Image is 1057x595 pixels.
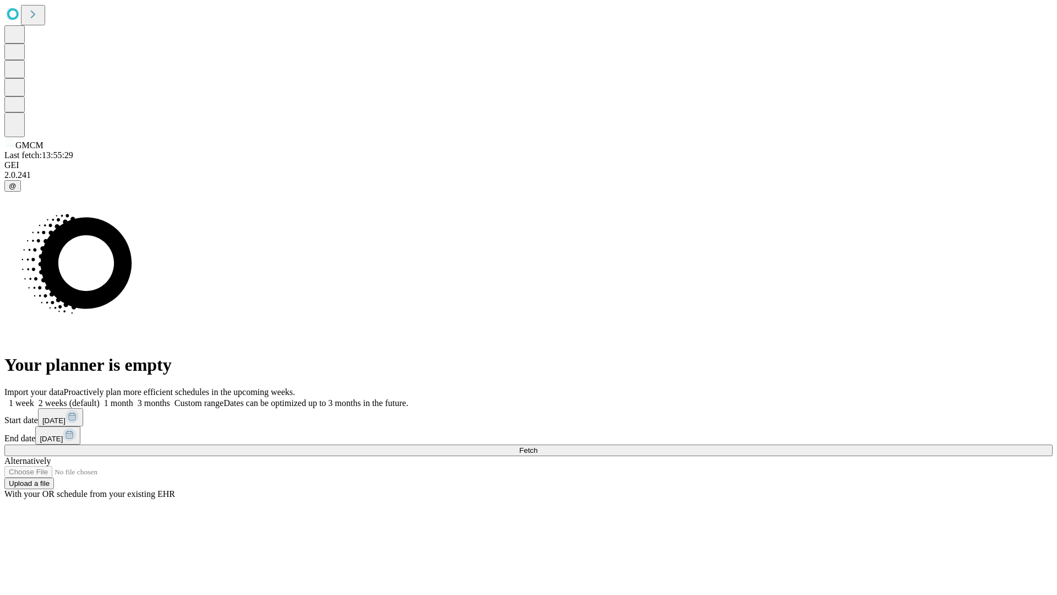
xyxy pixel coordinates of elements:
[4,170,1053,180] div: 2.0.241
[519,446,537,455] span: Fetch
[138,398,170,408] span: 3 months
[4,426,1053,445] div: End date
[104,398,133,408] span: 1 month
[4,180,21,192] button: @
[4,445,1053,456] button: Fetch
[42,416,66,425] span: [DATE]
[39,398,100,408] span: 2 weeks (default)
[9,182,17,190] span: @
[4,387,64,397] span: Import your data
[175,398,224,408] span: Custom range
[38,408,83,426] button: [DATE]
[4,150,73,160] span: Last fetch: 13:55:29
[35,426,80,445] button: [DATE]
[64,387,295,397] span: Proactively plan more efficient schedules in the upcoming weeks.
[4,478,54,489] button: Upload a file
[4,355,1053,375] h1: Your planner is empty
[15,140,43,150] span: GMCM
[4,456,51,466] span: Alternatively
[9,398,34,408] span: 1 week
[4,489,175,499] span: With your OR schedule from your existing EHR
[4,160,1053,170] div: GEI
[40,435,63,443] span: [DATE]
[4,408,1053,426] div: Start date
[224,398,408,408] span: Dates can be optimized up to 3 months in the future.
